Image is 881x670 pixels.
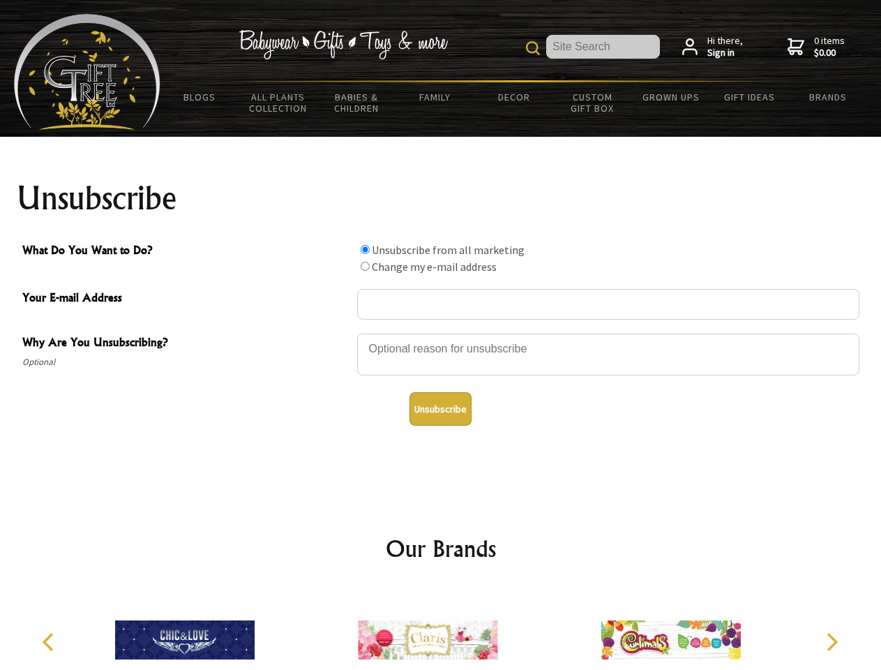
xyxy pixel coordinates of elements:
strong: $0.00 [814,47,845,59]
a: Decor [474,82,553,112]
button: Previous [35,627,66,657]
a: Gift Ideas [710,82,789,112]
span: Why Are You Unsubscribing? [22,334,350,354]
span: Hi there, [707,35,743,59]
a: Grown Ups [631,82,710,112]
h2: Our Brands [28,532,854,565]
span: Optional [22,354,350,371]
input: What Do You Want to Do? [361,245,370,254]
input: Your E-mail Address [357,289,859,320]
img: product search [526,41,540,55]
span: 0 items [814,34,845,59]
img: Babywear - Gifts - Toys & more [239,30,448,59]
span: What Do You Want to Do? [22,241,350,262]
a: All Plants Collection [239,82,318,123]
button: Unsubscribe [409,392,472,426]
strong: Sign in [707,47,743,59]
input: Site Search [546,35,660,59]
a: Hi there,Sign in [682,35,743,59]
a: Babies & Children [317,82,396,123]
a: BLOGS [160,82,239,112]
label: Unsubscribe from all marketing [372,243,525,257]
a: Brands [789,82,868,112]
h1: Unsubscribe [17,181,865,215]
input: What Do You Want to Do? [361,262,370,271]
span: Your E-mail Address [22,289,350,309]
label: Change my e-mail address [372,260,497,274]
img: Babyware - Gifts - Toys and more... [14,14,160,130]
textarea: Why Are You Unsubscribing? [357,334,859,375]
button: Next [816,627,847,657]
a: 0 items$0.00 [788,35,845,59]
a: Family [396,82,475,112]
a: Custom Gift Box [553,82,632,123]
